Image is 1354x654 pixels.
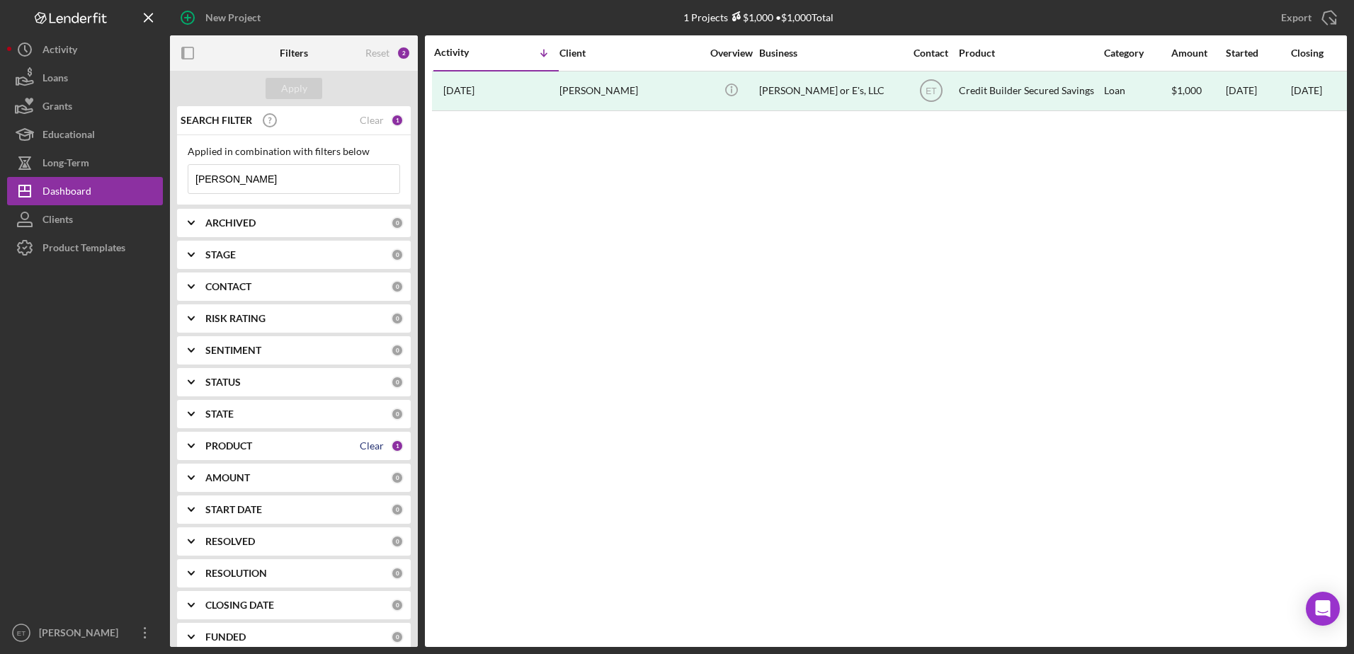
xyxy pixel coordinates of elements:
button: Activity [7,35,163,64]
button: Apply [266,78,322,99]
div: 1 Projects • $1,000 Total [683,11,834,23]
div: Activity [434,47,496,58]
div: Client [559,47,701,59]
div: [DATE] [1226,72,1290,110]
div: Applied in combination with filters below [188,146,400,157]
button: New Project [170,4,275,32]
div: Reset [365,47,389,59]
b: FUNDED [205,631,246,643]
button: Long-Term [7,149,163,177]
div: Loans [42,64,68,96]
div: Amount [1171,47,1224,59]
b: RISK RATING [205,313,266,324]
div: Clear [360,440,384,452]
div: 0 [391,280,404,293]
div: 0 [391,631,404,643]
button: Educational [7,120,163,149]
div: Loan [1104,72,1170,110]
div: Clear [360,115,384,126]
b: RESOLUTION [205,568,267,579]
div: Dashboard [42,177,91,209]
button: Export [1267,4,1347,32]
div: [DATE] [1291,85,1322,96]
div: Category [1104,47,1170,59]
div: 0 [391,248,404,261]
button: Product Templates [7,234,163,262]
button: Clients [7,205,163,234]
div: Business [759,47,901,59]
div: 0 [391,217,404,229]
div: Educational [42,120,95,152]
div: Long-Term [42,149,89,180]
button: Grants [7,92,163,120]
b: STATE [205,408,234,420]
div: Activity [42,35,77,67]
div: Contact [904,47,957,59]
div: [PERSON_NAME] or E's, LLC [759,72,901,110]
b: AMOUNT [205,472,250,483]
div: [PERSON_NAME] [35,619,127,650]
div: 0 [391,408,404,420]
b: STATUS [205,377,241,388]
div: Export [1281,4,1312,32]
button: Loans [7,64,163,92]
button: ET[PERSON_NAME] [7,619,163,647]
div: Product Templates [42,234,125,265]
div: $1,000 [1171,72,1224,110]
time: 2024-08-22 18:42 [443,85,474,96]
div: 0 [391,535,404,548]
b: ARCHIVED [205,217,256,229]
div: Overview [705,47,758,59]
b: PRODUCT [205,440,252,452]
div: 0 [391,312,404,325]
div: Apply [281,78,307,99]
div: New Project [205,4,261,32]
div: Credit Builder Secured Savings [959,72,1100,110]
b: START DATE [205,504,262,515]
b: CLOSING DATE [205,599,274,611]
button: Dashboard [7,177,163,205]
div: Open Intercom Messenger [1306,592,1340,626]
div: 0 [391,376,404,389]
div: 1 [391,440,404,452]
div: 0 [391,567,404,580]
div: 0 [391,471,404,484]
text: ET [17,629,25,637]
b: STAGE [205,249,236,260]
b: CONTACT [205,281,251,292]
div: 0 [391,599,404,612]
div: 1 [391,114,404,127]
div: Clients [42,205,73,237]
b: Filters [280,47,308,59]
b: RESOLVED [205,536,255,547]
b: SEARCH FILTER [181,115,252,126]
div: 0 [391,503,404,516]
text: ET [926,86,937,96]
div: [PERSON_NAME] [559,72,701,110]
div: Product [959,47,1100,59]
div: 0 [391,344,404,357]
div: Grants [42,92,72,124]
div: 2 [397,46,411,60]
div: Started [1226,47,1290,59]
div: $1,000 [728,11,773,23]
b: SENTIMENT [205,345,261,356]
